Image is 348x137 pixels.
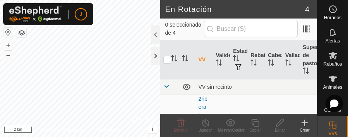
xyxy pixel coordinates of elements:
[198,84,314,90] div: VV sin recinto
[193,127,218,133] div: Apagar
[218,127,243,133] div: Mostrar/Ocultar
[165,5,305,14] h2: En Rotación
[195,40,213,79] th: VV
[243,127,267,133] div: Copiar
[17,28,26,37] button: Capas del Mapa
[213,40,230,79] th: Validez
[323,62,342,66] span: Rebaños
[216,61,222,67] p-sorticon: Activar para ordenar
[323,85,342,90] span: Animales
[247,40,265,79] th: Rebaño
[282,40,300,79] th: Vallado
[305,3,309,15] span: 4
[324,108,341,113] span: Collares
[230,40,247,79] th: Estado
[3,28,13,37] button: Restablecer Mapa
[3,51,13,60] button: –
[182,56,188,63] p-sorticon: Activar para ordenar
[328,131,337,136] span: VVs
[152,126,153,132] span: i
[324,15,341,20] font: Horarios
[250,61,257,67] p-sorticon: Activar para ordenar
[165,21,204,37] span: 0 seleccionado de 4
[268,61,274,67] p-sorticon: Activar para ordenar
[174,128,188,132] span: Eliminar
[3,41,13,50] button: +
[292,127,317,133] div: Crear
[285,61,291,67] p-sorticon: Activar para ordenar
[300,40,317,79] th: Superficie de pastoreo
[80,10,82,18] span: J
[265,40,282,79] th: Cabezas
[326,39,340,43] span: Alertas
[303,69,309,75] p-sorticon: Activar para ordenar
[267,127,292,133] div: Editar
[94,127,120,134] a: Contáctenos
[233,56,239,63] p-sorticon: Activar para ordenar
[171,56,177,63] p-sorticon: Activar para ordenar
[9,6,62,22] img: Logo Gallagher
[40,127,85,134] a: Política de Privacidad
[148,125,157,134] button: i
[204,21,298,37] input: Buscar (S)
